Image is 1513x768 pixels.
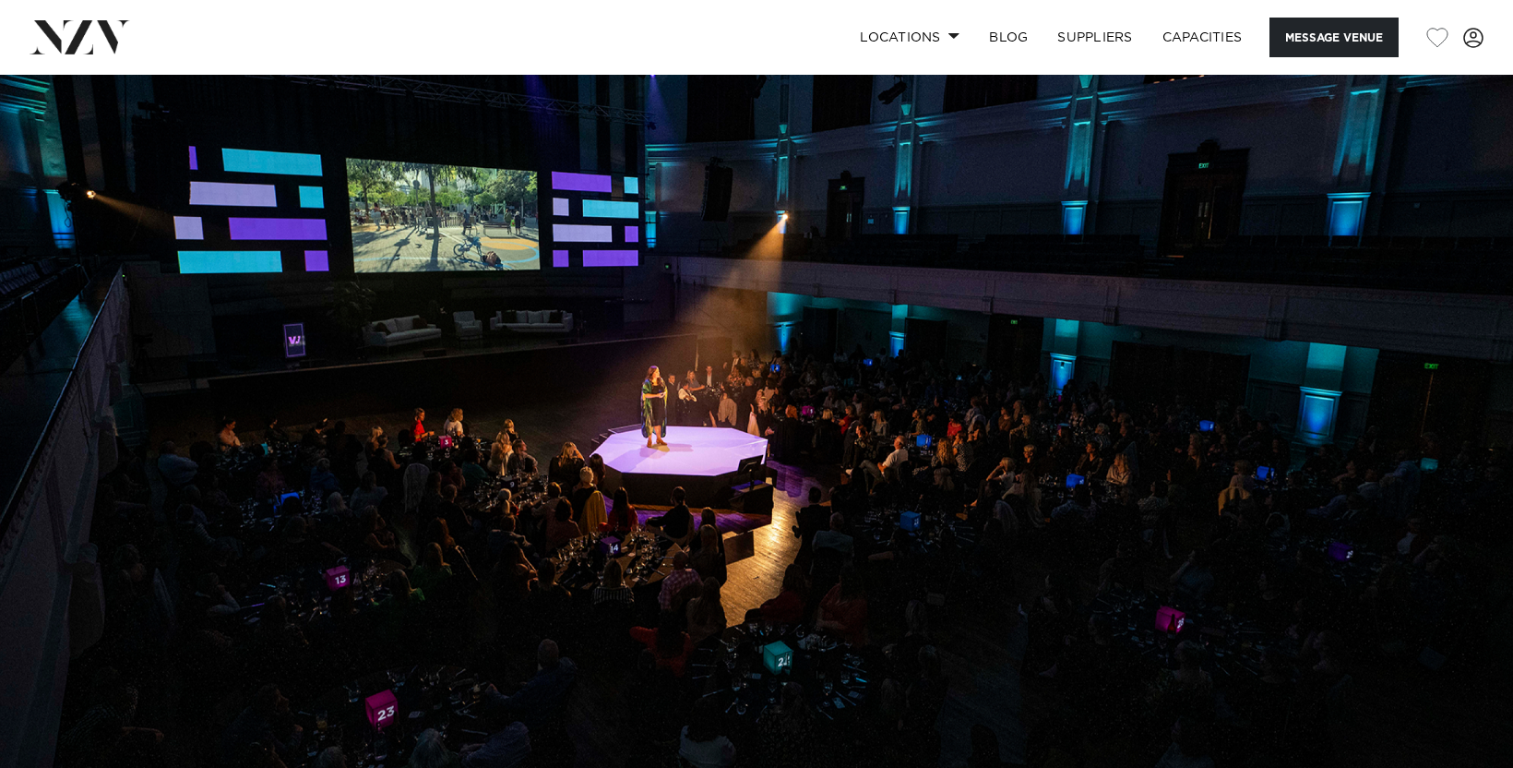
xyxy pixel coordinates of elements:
img: nzv-logo.png [30,20,130,54]
a: Locations [845,18,974,57]
button: Message Venue [1269,18,1399,57]
a: SUPPLIERS [1042,18,1147,57]
a: BLOG [974,18,1042,57]
a: Capacities [1148,18,1257,57]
